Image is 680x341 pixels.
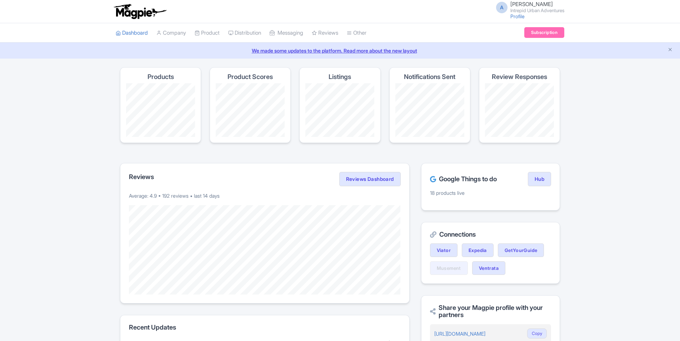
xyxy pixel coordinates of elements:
h4: Listings [329,73,351,80]
a: Distribution [228,23,261,43]
a: Reviews Dashboard [339,172,401,186]
a: Messaging [270,23,303,43]
a: [URL][DOMAIN_NAME] [434,331,485,337]
h4: Review Responses [492,73,547,80]
a: Other [347,23,366,43]
a: Dashboard [116,23,148,43]
a: Hub [528,172,551,186]
a: Reviews [312,23,338,43]
p: 18 products live [430,189,551,197]
a: A [PERSON_NAME] Intrepid Urban Adventures [492,1,564,13]
a: Subscription [524,27,564,38]
a: We made some updates to the platform. Read more about the new layout [4,47,676,54]
img: logo-ab69f6fb50320c5b225c76a69d11143b.png [112,4,167,19]
a: Company [156,23,186,43]
a: Viator [430,243,457,257]
h2: Share your Magpie profile with your partners [430,304,551,318]
h2: Connections [430,231,551,238]
p: Average: 4.9 • 192 reviews • last 14 days [129,192,401,199]
a: Musement [430,261,468,275]
small: Intrepid Urban Adventures [510,8,564,13]
h4: Products [147,73,174,80]
h2: Reviews [129,173,154,181]
a: Ventrata [472,261,505,275]
span: A [496,2,507,13]
button: Close announcement [667,46,673,54]
button: Copy [527,328,547,338]
h4: Product Scores [227,73,273,80]
span: [PERSON_NAME] [510,1,553,8]
h4: Notifications Sent [404,73,455,80]
a: Product [195,23,220,43]
h2: Google Things to do [430,176,497,183]
a: GetYourGuide [498,243,544,257]
a: Profile [510,13,525,19]
h2: Recent Updates [129,324,401,331]
a: Expedia [462,243,494,257]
